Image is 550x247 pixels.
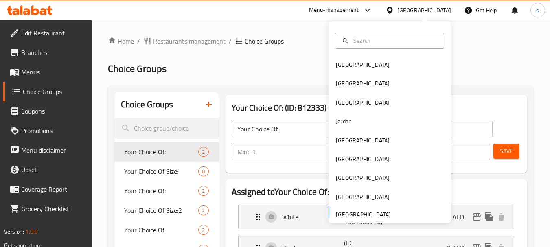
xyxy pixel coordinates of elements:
a: Upsell [3,160,92,179]
div: Your Choice Of:2 [114,142,218,162]
input: search [114,118,218,139]
a: Menu disclaimer [3,140,92,160]
span: Restaurants management [153,36,226,46]
div: [GEOGRAPHIC_DATA] [336,60,390,69]
h3: Your Choice Of: (ID: 812333) [232,101,521,114]
div: Expand [239,205,514,229]
p: Min: [237,147,249,157]
p: (ID: 1301365776) [344,207,386,227]
div: Your Choice Of:2 [114,181,218,201]
div: Choices [198,186,208,196]
li: / [229,36,232,46]
button: delete [495,211,507,223]
div: [GEOGRAPHIC_DATA] [397,6,451,15]
span: 2 [199,187,208,195]
a: Branches [3,43,92,62]
span: s [536,6,539,15]
span: Coupons [21,106,85,116]
button: duplicate [483,211,495,223]
li: / [137,36,140,46]
span: 2 [199,226,208,234]
div: [GEOGRAPHIC_DATA] [336,79,390,88]
span: Upsell [21,165,85,175]
span: 1.0.0 [25,226,38,237]
span: 2 [199,148,208,156]
div: Your Choice Of Size:0 [114,162,218,181]
div: Menu-management [309,5,359,15]
span: Branches [21,48,85,57]
li: Expand [232,201,521,232]
span: Choice Groups [108,59,167,78]
span: Your Choice Of: [124,186,198,196]
span: Menu disclaimer [21,145,85,155]
div: Jordan [336,117,352,126]
div: Choices [198,166,208,176]
h2: Assigned to Your Choice Of: [232,186,521,198]
a: Menus [3,62,92,82]
div: Choices [198,225,208,235]
a: Choice Groups [3,82,92,101]
span: Your Choice Of: [124,147,198,157]
a: Edit Restaurant [3,23,92,43]
span: Choice Groups [245,36,284,46]
a: Home [108,36,134,46]
a: Promotions [3,121,92,140]
span: Edit Restaurant [21,28,85,38]
nav: breadcrumb [108,36,534,46]
span: 0 [199,168,208,175]
a: Grocery Checklist [3,199,92,219]
div: Choices [198,147,208,157]
a: Coupons [3,101,92,121]
div: Your Choice Of Size:22 [114,201,218,220]
span: Version: [4,226,24,237]
div: [GEOGRAPHIC_DATA] [336,98,390,107]
a: Coverage Report [3,179,92,199]
h2: Choice Groups [121,98,173,111]
span: Promotions [21,126,85,136]
span: Coverage Report [21,184,85,194]
p: White [282,212,344,222]
span: Menus [21,67,85,77]
span: Choice Groups [23,87,85,96]
span: Save [500,146,513,156]
input: Search [350,36,439,45]
div: Choices [198,205,208,215]
button: edit [471,211,483,223]
div: Your Choice Of:2 [114,220,218,240]
button: Save [493,144,519,159]
a: Restaurants management [143,36,226,46]
span: Your Choice Of: [124,225,198,235]
span: 2 [199,207,208,214]
span: Your Choice Of Size:2 [124,205,198,215]
div: [GEOGRAPHIC_DATA] [336,192,390,201]
div: [GEOGRAPHIC_DATA] [336,155,390,164]
p: 0 AED [447,212,471,222]
span: Grocery Checklist [21,204,85,214]
div: [GEOGRAPHIC_DATA] [336,173,390,182]
span: Your Choice Of Size: [124,166,198,176]
div: [GEOGRAPHIC_DATA] [336,136,390,145]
